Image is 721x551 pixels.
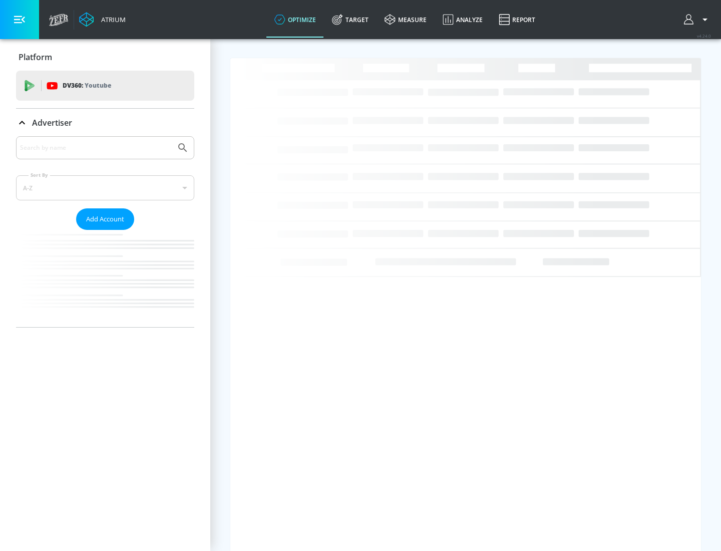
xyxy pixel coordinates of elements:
[266,2,324,38] a: optimize
[16,109,194,137] div: Advertiser
[19,52,52,63] p: Platform
[16,71,194,101] div: DV360: Youtube
[29,172,50,178] label: Sort By
[324,2,377,38] a: Target
[86,213,124,225] span: Add Account
[16,136,194,327] div: Advertiser
[491,2,543,38] a: Report
[97,15,126,24] div: Atrium
[20,141,172,154] input: Search by name
[85,80,111,91] p: Youtube
[32,117,72,128] p: Advertiser
[435,2,491,38] a: Analyze
[16,43,194,71] div: Platform
[79,12,126,27] a: Atrium
[697,33,711,39] span: v 4.24.0
[377,2,435,38] a: measure
[76,208,134,230] button: Add Account
[16,175,194,200] div: A-Z
[63,80,111,91] p: DV360:
[16,230,194,327] nav: list of Advertiser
